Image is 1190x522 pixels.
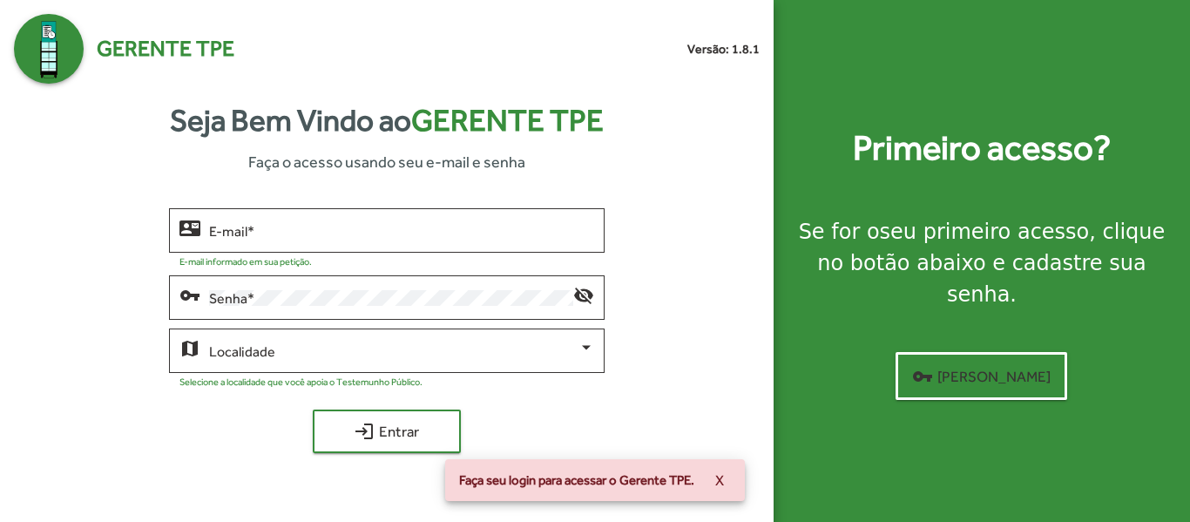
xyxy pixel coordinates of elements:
mat-hint: E-mail informado em sua petição. [179,256,312,267]
mat-icon: map [179,337,200,358]
button: [PERSON_NAME] [896,352,1067,400]
div: Se for o , clique no botão abaixo e cadastre sua senha. [794,216,1169,310]
span: Entrar [328,416,445,447]
strong: seu primeiro acesso [880,220,1090,244]
strong: Seja Bem Vindo ao [170,98,604,144]
strong: Primeiro acesso? [853,122,1111,174]
img: Logo Gerente [14,14,84,84]
mat-icon: vpn_key [912,366,933,387]
small: Versão: 1.8.1 [687,40,760,58]
mat-icon: contact_mail [179,217,200,238]
button: Entrar [313,410,461,453]
span: Gerente TPE [411,103,604,138]
span: X [715,464,724,496]
mat-icon: visibility_off [573,284,594,305]
span: Gerente TPE [97,32,234,65]
button: X [701,464,738,496]
span: Faça seu login para acessar o Gerente TPE. [459,471,694,489]
span: [PERSON_NAME] [912,361,1051,392]
mat-icon: vpn_key [179,284,200,305]
mat-icon: login [354,421,375,442]
span: Faça o acesso usando seu e-mail e senha [248,150,525,173]
mat-hint: Selecione a localidade que você apoia o Testemunho Público. [179,376,423,387]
